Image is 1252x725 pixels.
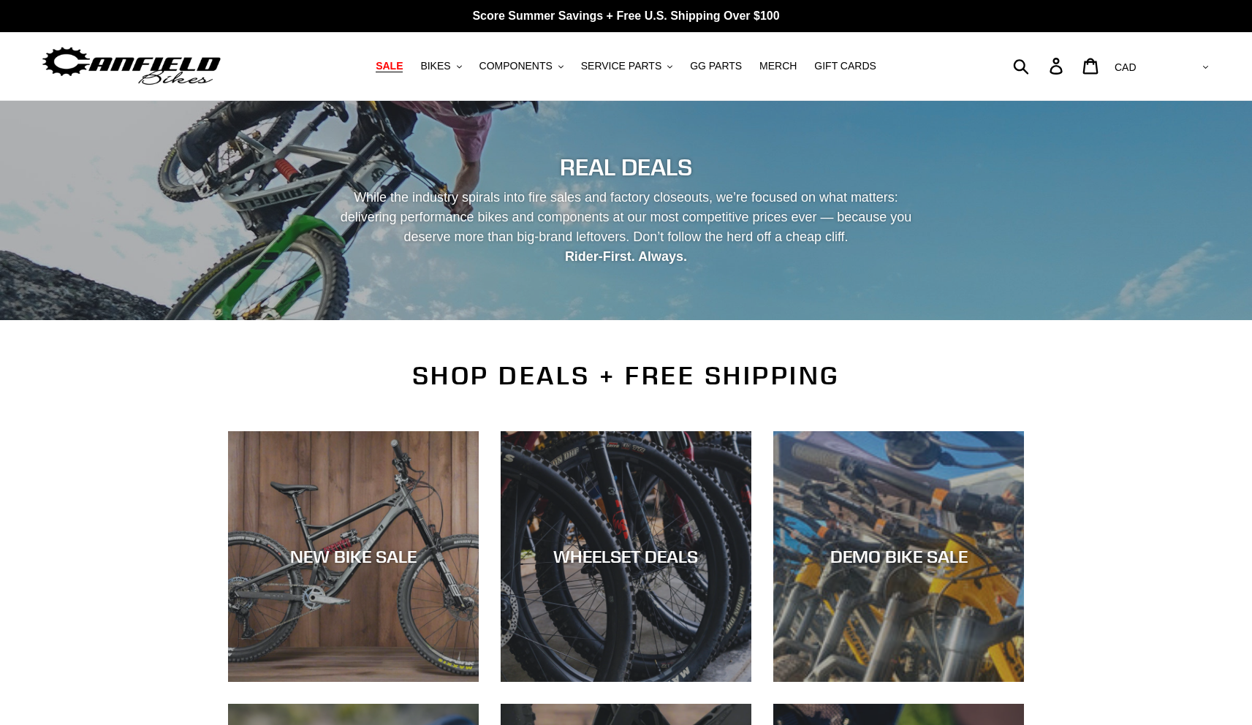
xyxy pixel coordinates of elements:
[807,56,884,76] a: GIFT CARDS
[773,546,1024,567] div: DEMO BIKE SALE
[479,60,553,72] span: COMPONENTS
[759,60,797,72] span: MERCH
[368,56,410,76] a: SALE
[814,60,876,72] span: GIFT CARDS
[683,56,749,76] a: GG PARTS
[574,56,680,76] button: SERVICE PARTS
[228,360,1025,391] h2: SHOP DEALS + FREE SHIPPING
[773,431,1024,682] a: DEMO BIKE SALE
[228,153,1025,181] h2: REAL DEALS
[501,431,751,682] a: WHEELSET DEALS
[327,188,925,267] p: While the industry spirals into fire sales and factory closeouts, we’re focused on what matters: ...
[376,60,403,72] span: SALE
[752,56,804,76] a: MERCH
[40,43,223,89] img: Canfield Bikes
[413,56,468,76] button: BIKES
[228,431,479,682] a: NEW BIKE SALE
[228,546,479,567] div: NEW BIKE SALE
[501,546,751,567] div: WHEELSET DEALS
[690,60,742,72] span: GG PARTS
[1021,50,1058,82] input: Search
[565,249,687,264] strong: Rider-First. Always.
[420,60,450,72] span: BIKES
[581,60,661,72] span: SERVICE PARTS
[472,56,571,76] button: COMPONENTS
